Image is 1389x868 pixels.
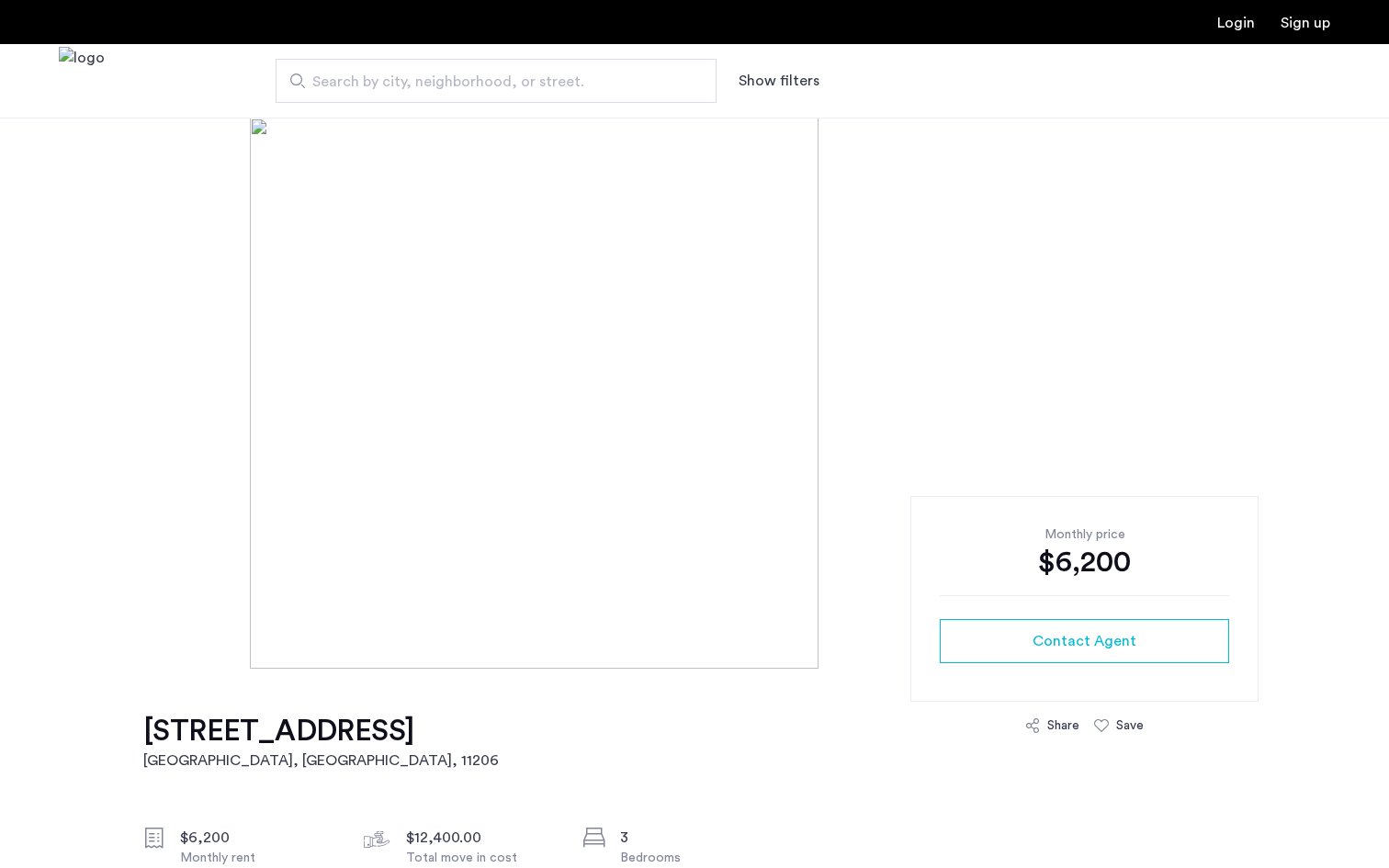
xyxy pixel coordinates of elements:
[940,544,1229,581] div: $6,200
[180,827,334,849] div: $6,200
[1116,716,1144,735] div: Save
[59,47,105,116] img: logo
[1047,716,1079,735] div: Share
[620,827,774,849] div: 3
[620,849,774,867] div: Bedrooms
[143,713,499,750] h1: [STREET_ADDRESS]
[406,827,560,849] div: $12,400.00
[1281,16,1330,30] a: Registration
[180,849,334,867] div: Monthly rent
[940,525,1229,544] div: Monthly price
[143,713,499,772] a: [STREET_ADDRESS][GEOGRAPHIC_DATA], [GEOGRAPHIC_DATA], 11206
[1217,16,1255,30] a: Login
[739,70,819,92] button: Show or hide filters
[940,619,1229,663] button: button
[276,59,717,103] input: Apartment Search
[250,118,1139,669] img: [object%20Object]
[1033,630,1136,652] span: Contact Agent
[143,750,499,772] h2: [GEOGRAPHIC_DATA], [GEOGRAPHIC_DATA] , 11206
[59,47,105,116] a: Cazamio Logo
[312,71,665,93] span: Search by city, neighborhood, or street.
